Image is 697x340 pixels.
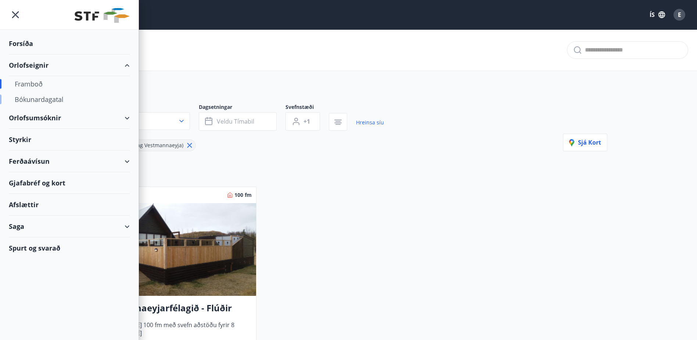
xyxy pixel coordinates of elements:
[9,194,130,216] div: Afslættir
[9,150,130,172] div: Ferðaávísun
[15,76,124,92] div: Framboð
[217,117,254,125] span: Veldu tímabil
[9,33,130,54] div: Forsíða
[95,142,183,149] span: VFV (Verkstjórafélag Vestmannaeyja)
[199,112,277,131] button: Veldu tímabil
[199,103,285,112] span: Dagsetningar
[285,103,329,112] span: Svefnstæði
[303,117,310,125] span: +1
[9,129,130,150] div: Styrkir
[678,11,681,19] span: E
[15,92,124,107] div: Bókunardagatal
[646,8,669,21] button: ÍS
[285,112,320,131] button: +1
[9,107,130,129] div: Orlofsumsóknir
[671,6,688,24] button: E
[569,138,601,146] span: Sjá kort
[563,134,607,151] button: Sjá kort
[96,302,250,315] h3: Vestmannaeyjarfélagið - Flúðir
[9,216,130,237] div: Saga
[356,114,384,131] a: Hreinsa síu
[9,237,130,259] div: Spurt og svarað
[9,54,130,76] div: Orlofseignir
[9,8,22,21] button: menu
[90,112,190,130] button: Val
[75,8,130,23] img: union_logo
[90,103,199,112] span: Svæði
[9,172,130,194] div: Gjafabréf og kort
[90,203,256,296] img: Paella dish
[90,139,196,151] div: VFV (Verkstjórafélag Vestmannaeyja)
[234,191,252,199] span: 100 fm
